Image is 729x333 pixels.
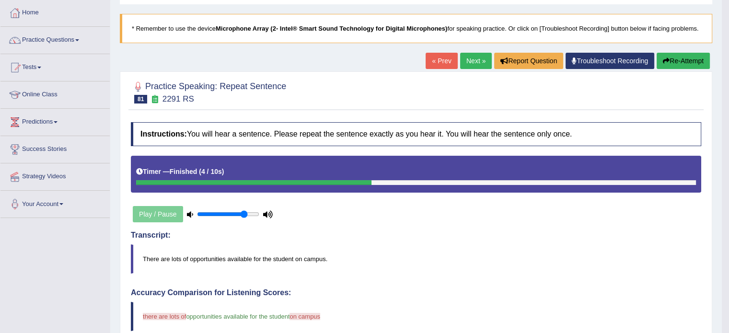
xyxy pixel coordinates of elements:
[0,136,110,160] a: Success Stories
[426,53,457,69] a: « Prev
[201,168,222,175] b: 4 / 10s
[0,54,110,78] a: Tests
[131,288,701,297] h4: Accuracy Comparison for Listening Scores:
[143,313,186,320] span: there are lots of
[657,53,710,69] button: Re-Attempt
[0,109,110,133] a: Predictions
[150,95,160,104] small: Exam occurring question
[460,53,492,69] a: Next »
[162,94,194,103] small: 2291 RS
[199,168,201,175] b: (
[131,244,701,274] blockquote: There are lots of opportunities available for the student on campus.
[289,313,320,320] span: on campus
[0,81,110,105] a: Online Class
[131,231,701,240] h4: Transcript:
[134,95,147,103] span: 81
[566,53,654,69] a: Troubleshoot Recording
[0,163,110,187] a: Strategy Videos
[494,53,563,69] button: Report Question
[131,122,701,146] h4: You will hear a sentence. Please repeat the sentence exactly as you hear it. You will hear the se...
[0,191,110,215] a: Your Account
[136,168,224,175] h5: Timer —
[120,14,712,43] blockquote: * Remember to use the device for speaking practice. Or click on [Troubleshoot Recording] button b...
[216,25,447,32] b: Microphone Array (2- Intel® Smart Sound Technology for Digital Microphones)
[170,168,197,175] b: Finished
[186,313,289,320] span: opportunities available for the student
[140,130,187,138] b: Instructions:
[0,27,110,51] a: Practice Questions
[131,80,286,103] h2: Practice Speaking: Repeat Sentence
[222,168,224,175] b: )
